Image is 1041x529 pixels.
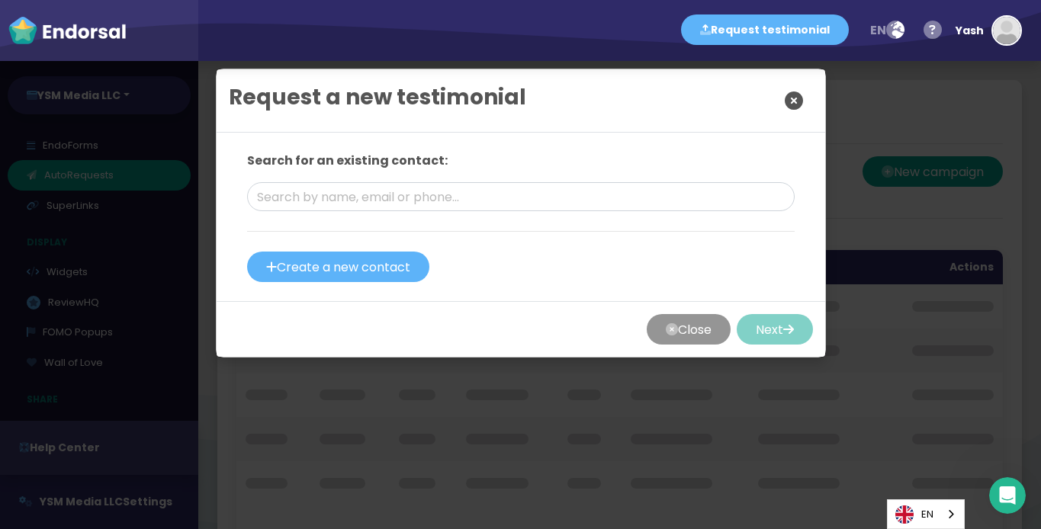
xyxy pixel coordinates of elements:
p: Search for an existing contact: [247,152,795,170]
button: Close [647,314,731,345]
button: Request testimonial [681,14,849,45]
button: Next [737,314,813,345]
button: en [860,15,914,46]
span: en [870,21,886,39]
div: Yash [956,8,984,53]
aside: Language selected: English [887,499,965,529]
h2: Request a new testimonial [229,82,526,114]
input: Search by name, email or phone... [247,182,795,211]
button: Yash [948,8,1022,53]
iframe: Intercom live chat [989,477,1026,514]
a: EN [888,500,964,528]
div: Language [887,499,965,529]
button: Close [775,82,813,120]
button: Create a new contact [247,252,429,282]
img: default-avatar.jpg [993,17,1020,44]
img: endorsal-logo-white@2x.png [8,15,127,46]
